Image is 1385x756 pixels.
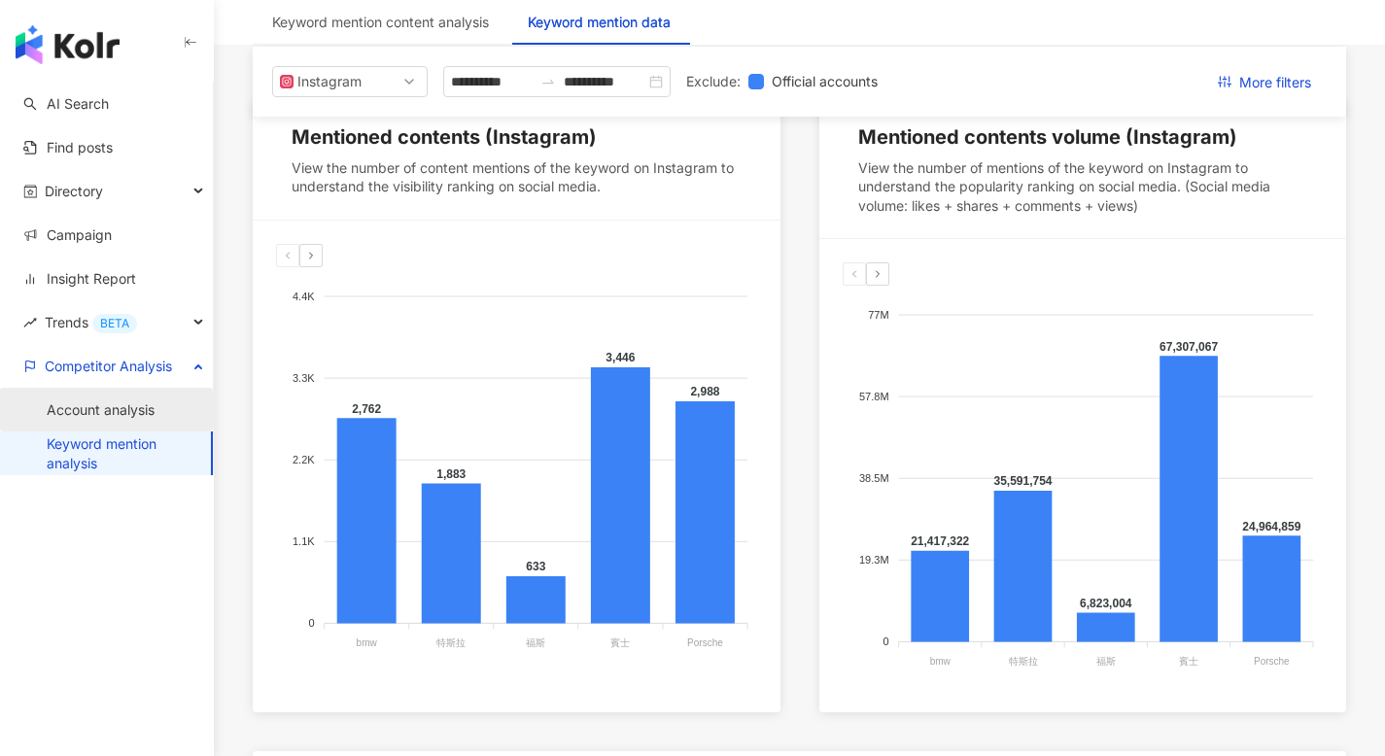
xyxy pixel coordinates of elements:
[47,434,195,472] a: Keyword mention analysis
[1202,66,1327,97] button: More filters
[526,637,545,648] tspan: 福斯
[45,169,103,213] span: Directory
[293,535,315,547] tspan: 1.1K
[883,636,888,647] tspan: 0
[1009,657,1038,668] tspan: 特斯拉
[297,67,361,96] div: Instagram
[23,225,112,245] a: Campaign
[292,158,742,196] div: View the number of content mentions of the keyword on Instagram to understand the visibility rank...
[540,74,556,89] span: swap-right
[23,138,113,157] a: Find posts
[859,554,889,566] tspan: 19.3M
[858,123,1237,151] div: Mentioned contents volume (Instagram)
[293,454,315,465] tspan: 2.2K
[47,400,155,420] a: Account analysis
[293,290,315,301] tspan: 4.4K
[292,123,597,151] div: Mentioned contents (Instagram)
[293,372,315,384] tspan: 3.3K
[357,637,378,648] tspan: bmw
[858,158,1307,216] div: View the number of mentions of the keyword on Instagram to understand the popularity ranking on s...
[687,637,723,648] tspan: Porsche
[436,637,466,648] tspan: 特斯拉
[23,269,136,289] a: Insight Report
[1179,657,1198,668] tspan: 賓士
[272,12,489,33] div: Keyword mention content analysis
[930,657,952,668] tspan: bmw
[23,94,109,114] a: searchAI Search
[92,314,137,333] div: BETA
[309,617,315,629] tspan: 0
[540,74,556,89] span: to
[610,637,630,648] tspan: 賓士
[528,12,671,33] div: Keyword mention data
[45,344,172,388] span: Competitor Analysis
[859,472,889,484] tspan: 38.5M
[16,25,120,64] img: logo
[1096,657,1116,668] tspan: 福斯
[1254,657,1290,668] tspan: Porsche
[868,309,888,321] tspan: 77M
[764,71,885,92] span: Official accounts
[23,316,37,329] span: rise
[45,300,137,344] span: Trends
[1239,67,1311,98] span: More filters
[686,71,741,92] label: Exclude :
[859,391,889,402] tspan: 57.8M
